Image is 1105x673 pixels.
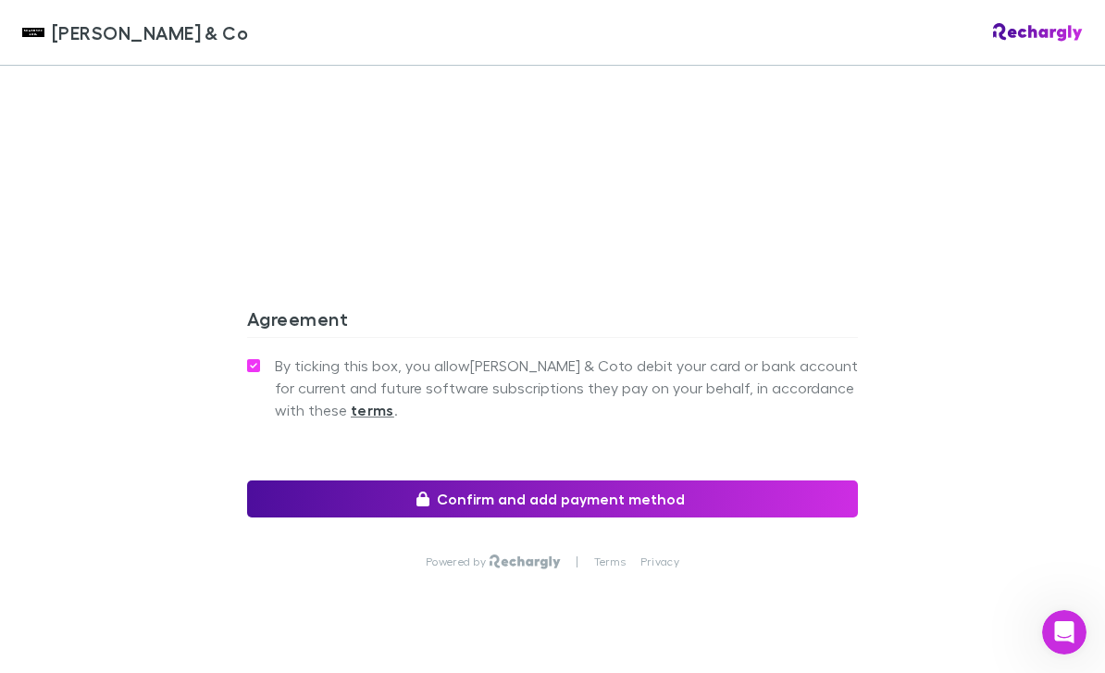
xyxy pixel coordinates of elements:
a: Terms [594,555,626,569]
p: Powered by [426,555,490,569]
strong: terms [351,401,394,419]
span: By ticking this box, you allow [PERSON_NAME] & Co to debit your card or bank account for current ... [275,355,858,421]
button: Confirm and add payment method [247,480,858,517]
img: Rechargly Logo [490,555,561,569]
a: Privacy [640,555,679,569]
img: Rechargly Logo [993,23,1083,42]
img: Shaddock & Co's Logo [22,21,44,44]
h3: Agreement [247,307,858,337]
span: [PERSON_NAME] & Co [52,19,248,46]
p: | [576,555,578,569]
iframe: Intercom live chat [1042,610,1086,654]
